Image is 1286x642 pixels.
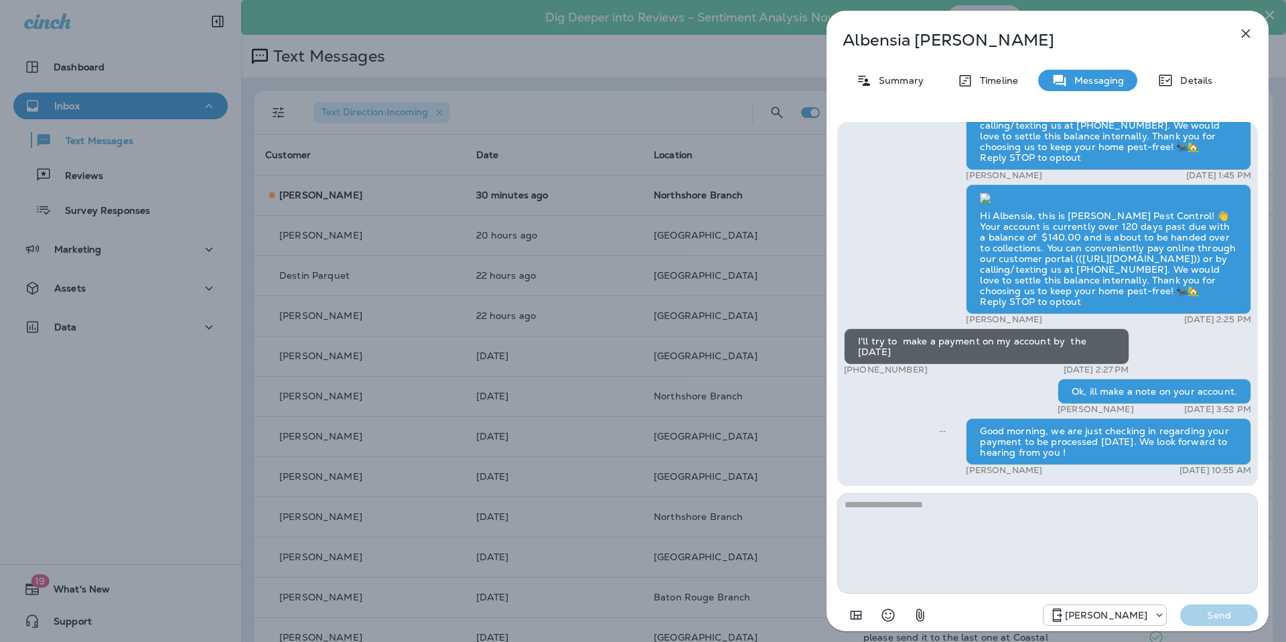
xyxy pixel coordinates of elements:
div: I'll try to make a payment on my account by the [DATE] [844,328,1129,365]
p: [PHONE_NUMBER] [844,365,928,375]
p: Messaging [1068,75,1124,86]
p: Albensia [PERSON_NAME] [843,31,1208,50]
div: Hi Albensia, this is [PERSON_NAME] Pest Control! 👋 Your account is currently over 120 days past d... [966,184,1251,314]
div: Ok, ill make a note on your account. [1058,379,1251,404]
div: Good morning, we are just checking in regarding your payment to be processed [DATE]. We look forw... [966,418,1251,465]
p: [PERSON_NAME] [966,314,1042,325]
p: [PERSON_NAME] [966,465,1042,476]
p: [DATE] 2:27 PM [1064,365,1129,375]
p: Summary [872,75,924,86]
p: Timeline [973,75,1018,86]
button: Select an emoji [875,602,902,629]
div: +1 (504) 576-9603 [1044,607,1167,623]
img: twilio-download [980,193,991,204]
p: [DATE] 2:25 PM [1184,314,1251,325]
p: Details [1173,75,1212,86]
p: [PERSON_NAME] [1058,404,1134,415]
p: [DATE] 3:52 PM [1184,404,1251,415]
p: [DATE] 10:55 AM [1180,465,1251,476]
p: [PERSON_NAME] [1065,610,1148,621]
button: Add in a premade template [843,602,869,629]
span: Sent [939,424,946,436]
p: [DATE] 1:45 PM [1186,170,1251,181]
p: [PERSON_NAME] [966,170,1042,181]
